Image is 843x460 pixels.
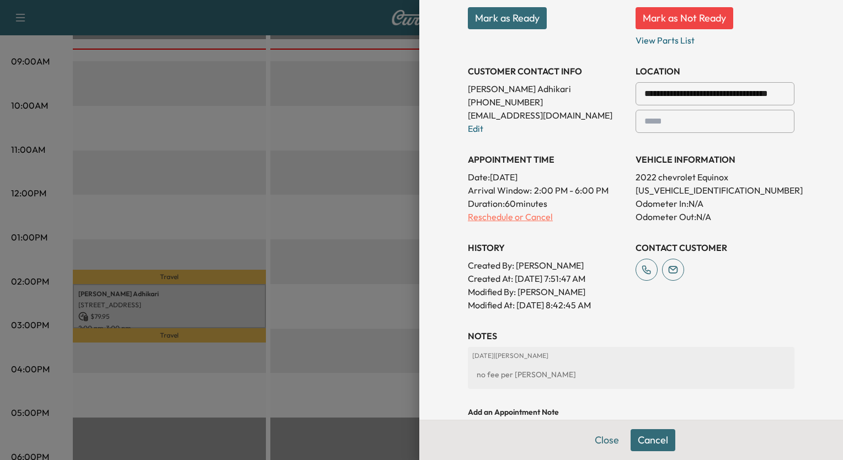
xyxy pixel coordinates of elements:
[468,109,627,122] p: [EMAIL_ADDRESS][DOMAIN_NAME]
[468,170,627,184] p: Date: [DATE]
[636,197,794,210] p: Odometer In: N/A
[636,153,794,166] h3: VEHICLE INFORMATION
[631,429,675,451] button: Cancel
[468,406,794,418] h4: Add an Appointment Note
[534,184,609,197] span: 2:00 PM - 6:00 PM
[636,241,794,254] h3: CONTACT CUSTOMER
[468,272,627,285] p: Created At : [DATE] 7:51:47 AM
[636,29,794,47] p: View Parts List
[468,184,627,197] p: Arrival Window:
[468,197,627,210] p: Duration: 60 minutes
[468,153,627,166] h3: APPOINTMENT TIME
[468,298,627,312] p: Modified At : [DATE] 8:42:45 AM
[468,241,627,254] h3: History
[468,259,627,272] p: Created By : [PERSON_NAME]
[636,210,794,223] p: Odometer Out: N/A
[636,170,794,184] p: 2022 chevrolet Equinox
[588,429,626,451] button: Close
[636,65,794,78] h3: LOCATION
[472,365,790,384] div: no fee per [PERSON_NAME]
[468,95,627,109] p: [PHONE_NUMBER]
[636,184,794,197] p: [US_VEHICLE_IDENTIFICATION_NUMBER]
[468,123,483,134] a: Edit
[468,7,547,29] button: Mark as Ready
[468,210,627,223] p: Reschedule or Cancel
[472,351,790,360] p: [DATE] | [PERSON_NAME]
[468,285,627,298] p: Modified By : [PERSON_NAME]
[468,65,627,78] h3: CUSTOMER CONTACT INFO
[468,82,627,95] p: [PERSON_NAME] Adhikari
[468,329,794,343] h3: NOTES
[636,7,733,29] button: Mark as Not Ready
